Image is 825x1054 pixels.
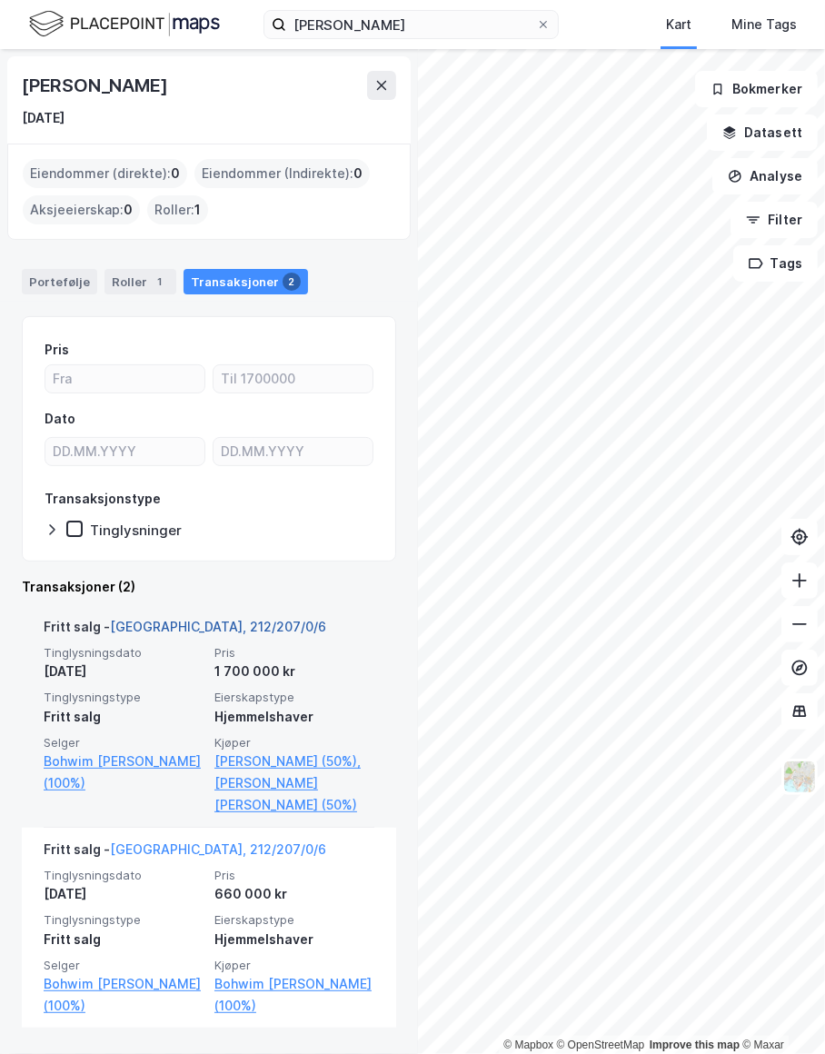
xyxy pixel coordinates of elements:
div: Aksjeeierskap : [23,195,140,224]
a: OpenStreetMap [557,1039,645,1051]
span: Tinglysningsdato [44,645,204,661]
div: Kontrollprogram for chat [734,967,825,1054]
a: Mapbox [503,1039,553,1051]
div: Mine Tags [731,14,797,35]
div: Eiendommer (direkte) : [23,159,187,188]
span: Eierskapstype [214,690,374,705]
div: 2 [283,273,301,291]
a: [GEOGRAPHIC_DATA], 212/207/0/6 [110,619,326,634]
div: Hjemmelshaver [214,706,374,728]
a: Bohwim [PERSON_NAME] (100%) [214,973,374,1017]
div: Roller : [147,195,208,224]
div: 1 [151,273,169,291]
div: [DATE] [22,107,65,129]
div: Roller [104,269,176,294]
a: Bohwim [PERSON_NAME] (100%) [44,751,204,794]
div: Dato [45,408,75,430]
div: [DATE] [44,883,204,905]
a: Bohwim [PERSON_NAME] (100%) [44,973,204,1017]
span: Kjøper [214,735,374,751]
input: Søk på adresse, matrikkel, gårdeiere, leietakere eller personer [286,11,536,38]
div: Transaksjoner (2) [22,576,396,598]
span: 1 [194,199,201,221]
div: Kart [666,14,691,35]
div: Fritt salg - [44,616,326,645]
button: Filter [731,202,818,238]
div: Tinglysninger [90,522,182,539]
span: Eierskapstype [214,912,374,928]
a: Improve this map [650,1039,740,1051]
span: 0 [171,163,180,184]
span: Pris [214,868,374,883]
a: [PERSON_NAME] (50%), [214,751,374,772]
div: Transaksjonstype [45,488,161,510]
input: DD.MM.YYYY [45,438,204,465]
span: Tinglysningstype [44,912,204,928]
div: Fritt salg [44,929,204,950]
span: Tinglysningsdato [44,868,204,883]
div: [DATE] [44,661,204,682]
span: 0 [124,199,133,221]
a: [PERSON_NAME] [PERSON_NAME] (50%) [214,772,374,816]
div: Pris [45,339,69,361]
input: Fra [45,365,204,393]
span: Tinglysningstype [44,690,204,705]
div: Portefølje [22,269,97,294]
img: logo.f888ab2527a4732fd821a326f86c7f29.svg [29,8,220,40]
img: Z [782,760,817,794]
div: 1 700 000 kr [214,661,374,682]
span: Kjøper [214,958,374,973]
a: [GEOGRAPHIC_DATA], 212/207/0/6 [110,841,326,857]
button: Datasett [707,114,818,151]
button: Tags [733,245,818,282]
button: Analyse [712,158,818,194]
div: 660 000 kr [214,883,374,905]
div: Transaksjoner [184,269,308,294]
span: Selger [44,735,204,751]
div: [PERSON_NAME] [22,71,171,100]
div: Eiendommer (Indirekte) : [194,159,370,188]
div: Hjemmelshaver [214,929,374,950]
span: Selger [44,958,204,973]
div: Fritt salg - [44,839,326,868]
iframe: Chat Widget [734,967,825,1054]
input: DD.MM.YYYY [214,438,373,465]
div: Fritt salg [44,706,204,728]
button: Bokmerker [695,71,818,107]
input: Til 1700000 [214,365,373,393]
span: Pris [214,645,374,661]
span: 0 [353,163,363,184]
